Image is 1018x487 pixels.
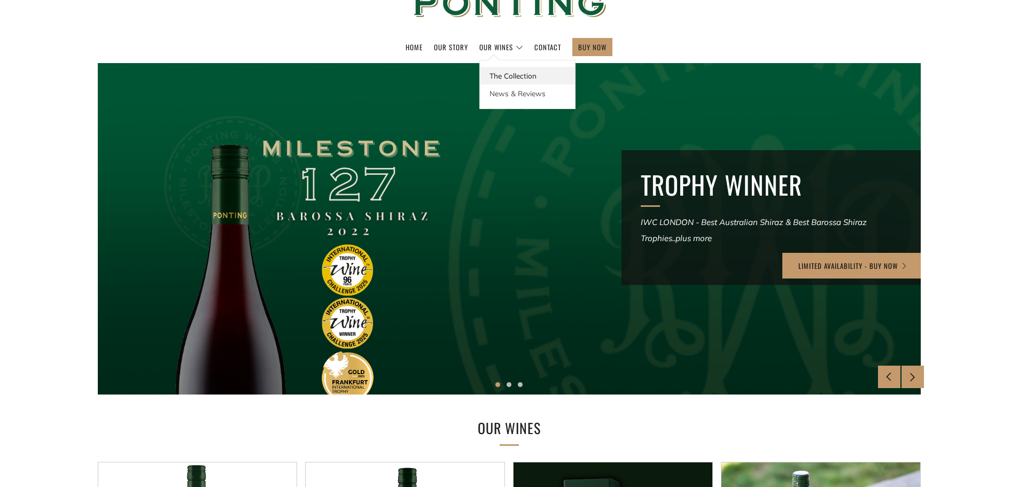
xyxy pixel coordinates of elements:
[518,382,523,387] button: 3
[507,382,511,387] button: 2
[406,38,423,56] a: Home
[495,382,500,387] button: 1
[641,169,902,200] h2: TROPHY WINNER
[434,38,468,56] a: Our Story
[578,38,607,56] a: BUY NOW
[480,84,575,102] a: News & Reviews
[782,253,924,279] a: LIMITED AVAILABILITY - BUY NOW
[333,417,686,439] h2: OUR WINES
[534,38,561,56] a: Contact
[480,67,575,84] a: The Collection
[479,38,523,56] a: Our Wines
[641,217,867,243] em: IWC LONDON - Best Australian Shiraz & Best Barossa Shiraz Trophies..plus more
